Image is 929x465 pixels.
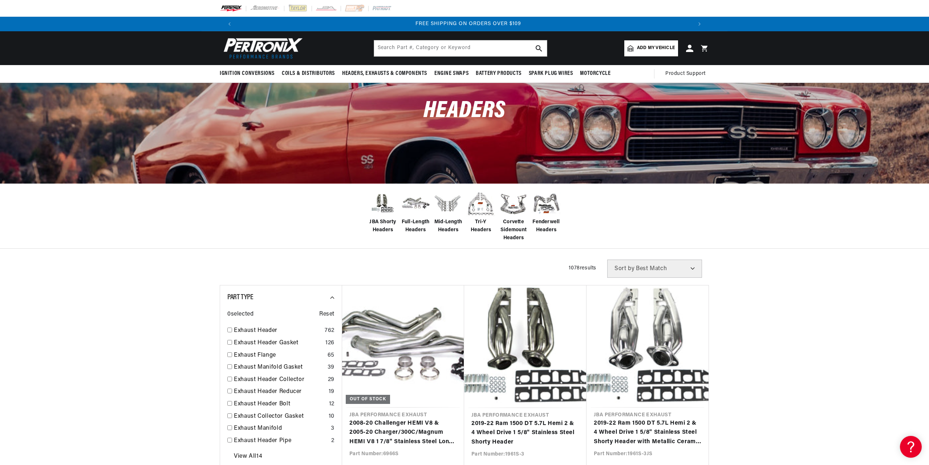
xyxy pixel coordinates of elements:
a: Exhaust Header Pipe [234,436,328,446]
img: Pertronix [220,36,303,61]
summary: Battery Products [472,65,525,82]
span: 1078 results [569,265,596,271]
div: Announcement [240,20,696,28]
select: Sort by [607,260,702,278]
span: Coils & Distributors [282,70,335,77]
img: Fenderwell Headers [532,189,561,218]
button: search button [531,40,547,56]
div: 10 [329,412,334,421]
a: 2008-20 Challenger HEMI V8 & 2005-20 Charger/300C/Magnum HEMI V8 1 7/8" Stainless Steel Long Tube... [349,419,457,447]
div: 3 [331,424,334,433]
span: Motorcycle [580,70,610,77]
div: 29 [328,375,334,385]
button: Translation missing: en.sections.announcements.previous_announcement [222,17,237,31]
span: Add my vehicle [637,45,675,52]
span: Headers [423,99,506,123]
div: 3 of 3 [240,20,696,28]
slideshow-component: Translation missing: en.sections.announcements.announcement_bar [202,17,727,31]
a: Mid-Length Headers Mid-Length Headers [434,189,463,234]
span: Reset [319,310,334,319]
a: Exhaust Collector Gasket [234,412,326,421]
a: Exhaust Header [234,326,322,336]
span: Ignition Conversions [220,70,275,77]
summary: Ignition Conversions [220,65,278,82]
a: Add my vehicle [624,40,678,56]
span: FREE SHIPPING ON ORDERS OVER $109 [415,21,521,27]
img: Corvette Sidemount Headers [499,189,528,218]
div: 39 [328,363,334,372]
div: 12 [329,400,334,409]
div: 2 [331,436,334,446]
div: 126 [325,338,334,348]
span: Full-Length Headers [401,218,430,234]
a: Full-Length Headers Full-Length Headers [401,189,430,234]
div: 65 [328,351,334,360]
summary: Spark Plug Wires [525,65,577,82]
a: Exhaust Manifold [234,424,328,433]
img: Tri-Y Headers [466,189,495,218]
span: Spark Plug Wires [529,70,573,77]
a: Fenderwell Headers Fenderwell Headers [532,189,561,234]
a: 2019-22 Ram 1500 DT 5.7L Hemi 2 & 4 Wheel Drive 1 5/8" Stainless Steel Shorty Header [471,419,579,447]
span: 0 selected [227,310,253,319]
span: Sort by [614,266,634,272]
a: Exhaust Flange [234,351,325,360]
a: JBA Shorty Headers JBA Shorty Headers [368,189,397,234]
a: View All 14 [234,452,262,461]
span: Mid-Length Headers [434,218,463,234]
a: Exhaust Header Reducer [234,387,326,397]
span: Corvette Sidemount Headers [499,218,528,242]
a: 2019-22 Ram 1500 DT 5.7L Hemi 2 & 4 Wheel Drive 1 5/8" Stainless Steel Shorty Header with Metalli... [594,419,701,447]
a: Exhaust Header Gasket [234,338,322,348]
img: JBA Shorty Headers [368,191,397,216]
a: Exhaust Manifold Gasket [234,363,325,372]
span: Headers, Exhausts & Components [342,70,427,77]
a: Tri-Y Headers Tri-Y Headers [466,189,495,234]
img: Full-Length Headers [401,192,430,215]
span: Engine Swaps [434,70,468,77]
div: 19 [329,387,334,397]
span: Tri-Y Headers [466,218,495,234]
summary: Coils & Distributors [278,65,338,82]
summary: Product Support [665,65,709,83]
summary: Motorcycle [576,65,614,82]
a: Corvette Sidemount Headers Corvette Sidemount Headers [499,189,528,242]
a: Exhaust Header Collector [234,375,325,385]
span: Part Type [227,294,253,301]
img: Mid-Length Headers [434,189,463,218]
summary: Headers, Exhausts & Components [338,65,431,82]
summary: Engine Swaps [431,65,472,82]
input: Search Part #, Category or Keyword [374,40,547,56]
span: JBA Shorty Headers [368,218,397,234]
div: 762 [325,326,334,336]
a: Exhaust Header Bolt [234,400,326,409]
span: Fenderwell Headers [532,218,561,234]
span: Battery Products [476,70,522,77]
span: Product Support [665,70,706,78]
button: Translation missing: en.sections.announcements.next_announcement [692,17,707,31]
